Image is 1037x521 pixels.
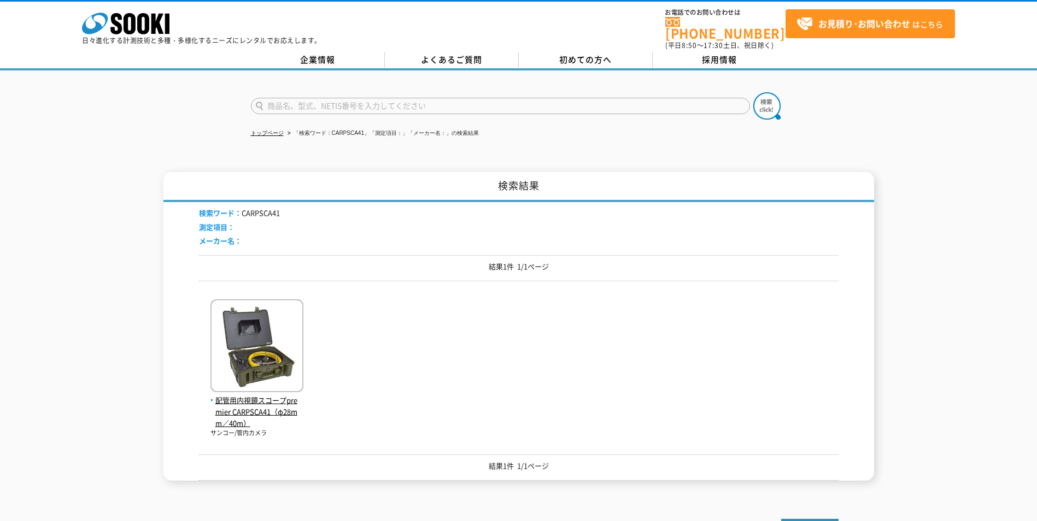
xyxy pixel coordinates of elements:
a: 初めての方へ [519,52,653,68]
span: はこちら [796,16,943,32]
span: 8:50 [682,40,697,50]
span: (平日 ～ 土日、祝日除く) [665,40,774,50]
span: メーカー名： [199,235,242,246]
h1: 検索結果 [163,172,874,202]
a: お見積り･お問い合わせはこちら [786,9,955,38]
span: 測定項目： [199,222,235,232]
p: 結果1件 1/1ページ [199,261,839,273]
li: 「検索ワード：CARPSCA41」「測定項目：」「メーカー名：」の検索結果 [285,128,479,139]
a: よくあるご質問 [385,52,519,68]
a: 採用情報 [653,52,787,68]
span: 検索ワード： [199,208,242,218]
strong: お見積り･お問い合わせ [818,17,910,30]
li: CARPSCA41 [199,208,280,219]
p: 日々進化する計測技術と多種・多様化するニーズにレンタルでお応えします。 [82,37,321,44]
a: トップページ [251,130,284,136]
a: 企業情報 [251,52,385,68]
input: 商品名、型式、NETIS番号を入力してください [251,98,750,114]
span: 初めての方へ [559,54,612,66]
img: btn_search.png [753,92,781,120]
img: CARPSCA41（φ28mm／40m） [210,299,303,395]
p: 結果1件 1/1ページ [199,460,839,472]
p: サンコー/管内カメラ [210,429,303,438]
a: 配管用内視鏡スコープpremier CARPSCA41（φ28mm／40m） [210,383,303,429]
a: [PHONE_NUMBER] [665,17,786,39]
span: お電話でのお問い合わせは [665,9,786,16]
span: 17:30 [704,40,723,50]
span: 配管用内視鏡スコープpremier CARPSCA41（φ28mm／40m） [210,395,303,429]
